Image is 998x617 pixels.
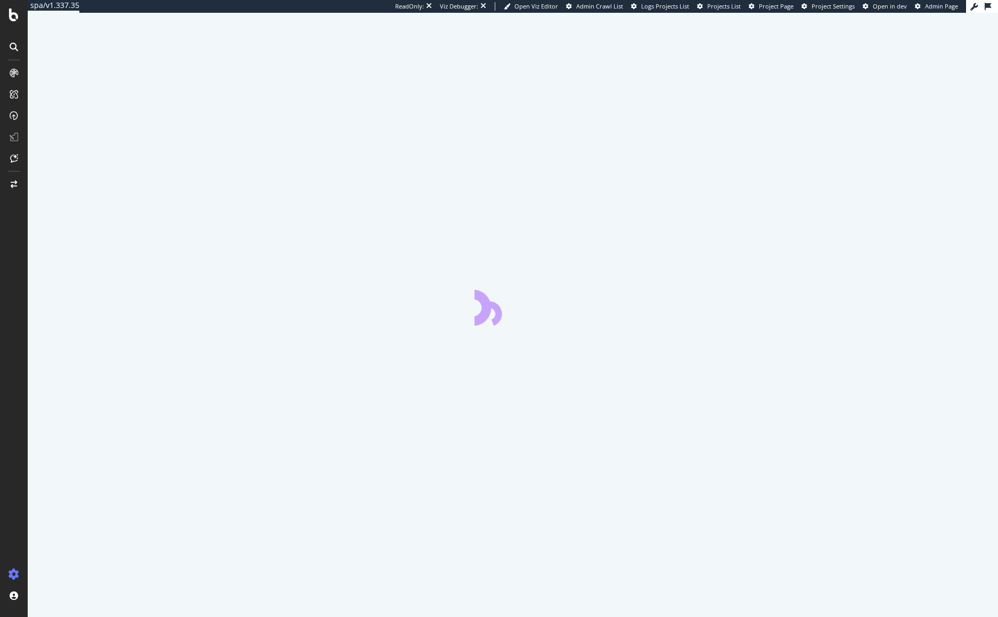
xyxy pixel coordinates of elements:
[395,2,424,11] div: ReadOnly:
[801,2,855,11] a: Project Settings
[475,287,551,326] div: animation
[566,2,623,11] a: Admin Crawl List
[749,2,794,11] a: Project Page
[514,2,558,10] span: Open Viz Editor
[759,2,794,10] span: Project Page
[925,2,958,10] span: Admin Page
[440,2,478,11] div: Viz Debugger:
[873,2,907,10] span: Open in dev
[863,2,907,11] a: Open in dev
[641,2,689,10] span: Logs Projects List
[697,2,741,11] a: Projects List
[631,2,689,11] a: Logs Projects List
[504,2,558,11] a: Open Viz Editor
[812,2,855,10] span: Project Settings
[707,2,741,10] span: Projects List
[915,2,958,11] a: Admin Page
[576,2,623,10] span: Admin Crawl List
